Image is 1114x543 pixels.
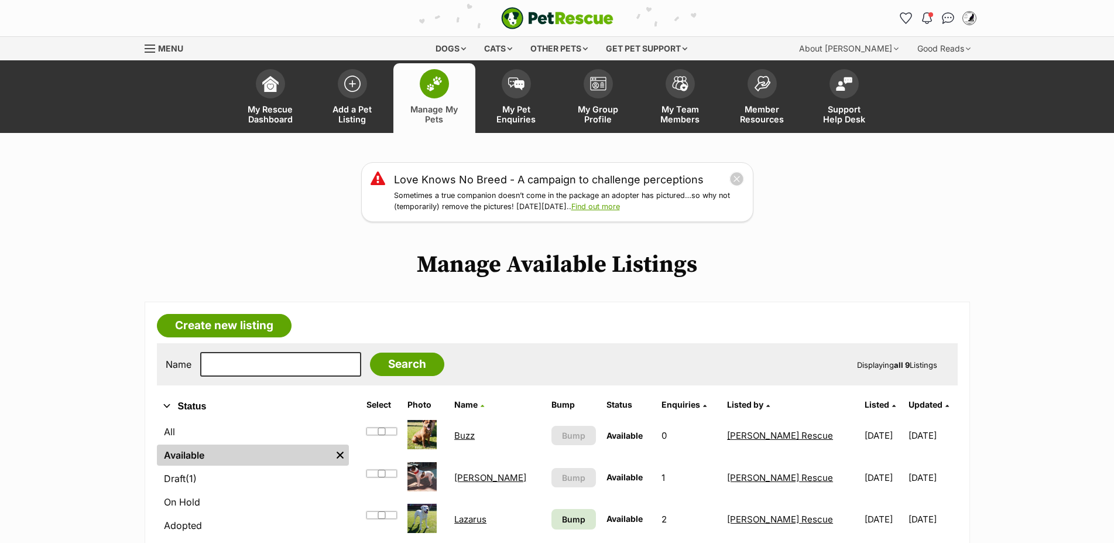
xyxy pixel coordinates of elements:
a: Name [454,399,484,409]
th: Status [602,395,656,414]
a: My Rescue Dashboard [229,63,311,133]
span: Bump [562,429,585,442]
a: Enquiries [661,399,707,409]
span: My Pet Enquiries [490,104,543,124]
a: Buzz [454,430,475,441]
td: [DATE] [860,499,907,539]
span: My Rescue Dashboard [244,104,297,124]
td: [DATE] [909,499,957,539]
input: Search [370,353,444,376]
img: Celebrity Pets Rescue profile pic [964,12,975,24]
span: My Group Profile [572,104,625,124]
span: Available [606,472,643,482]
a: [PERSON_NAME] [454,472,526,483]
a: Bump [551,509,596,530]
div: Cats [476,37,520,60]
p: Sometimes a true companion doesn’t come in the package an adopter has pictured…so why not (tempor... [394,190,744,213]
a: All [157,421,349,442]
img: notifications-46538b983faf8c2785f20acdc204bb7945ddae34d4c08c2a6579f10ce5e182be.svg [922,12,931,24]
span: Available [606,431,643,440]
img: chat-41dd97257d64d25036548639549fe6c8038ab92f7586957e7f3b1b290dea8141.svg [942,12,954,24]
a: Member Resources [721,63,803,133]
span: Displaying Listings [857,360,937,370]
a: [PERSON_NAME] Rescue [727,514,833,525]
span: Support Help Desk [818,104,870,124]
a: Menu [145,37,191,58]
button: Notifications [918,9,937,28]
img: group-profile-icon-3fa3cf56718a62981997c0bc7e787c4b2cf8bcc04b72c1350f741eb67cf2f40e.svg [590,77,606,91]
a: My Pet Enquiries [475,63,557,133]
label: Name [166,359,191,370]
a: Listed by [727,399,770,409]
span: Listed by [727,399,763,409]
a: [PERSON_NAME] Rescue [727,472,833,483]
a: Support Help Desk [803,63,885,133]
span: Bump [562,472,585,484]
a: Available [157,445,331,466]
a: Adopted [157,515,349,536]
a: Favourites [897,9,916,28]
td: 2 [657,499,721,539]
td: 0 [657,415,721,456]
a: Conversations [939,9,958,28]
th: Photo [403,395,448,414]
td: [DATE] [909,457,957,498]
img: manage-my-pets-icon-02211641906a0b7f246fdf0571729dbe1e7629f14944591b6c1af311fb30b64b.svg [426,76,443,91]
span: Add a Pet Listing [326,104,379,124]
a: Create new listing [157,314,292,337]
img: help-desk-icon-fdf02630f3aa405de69fd3d07c3f3aa587a6932b1a1747fa1d2bba05be0121f9.svg [836,77,852,91]
button: Bump [551,468,596,487]
div: Good Reads [909,37,979,60]
div: About [PERSON_NAME] [791,37,907,60]
img: logo-e224e6f780fb5917bec1dbf3a21bbac754714ae5b6737aabdf751b685950b380.svg [501,7,613,29]
a: Find out more [571,202,620,211]
span: translation missing: en.admin.listings.index.attributes.enquiries [661,399,700,409]
a: Love Knows No Breed - A campaign to challenge perceptions [394,172,704,187]
img: team-members-icon-5396bd8760b3fe7c0b43da4ab00e1e3bb1a5d9ba89233759b79545d2d3fc5d0d.svg [672,76,688,91]
span: Available [606,514,643,524]
a: Lazarus [454,514,486,525]
a: Manage My Pets [393,63,475,133]
td: [DATE] [909,415,957,456]
span: (1) [186,472,197,486]
div: Other pets [522,37,596,60]
a: My Team Members [639,63,721,133]
img: dashboard-icon-eb2f2d2d3e046f16d808141f083e7271f6b2e854fb5c12c21221c1fb7104beca.svg [262,76,279,92]
img: add-pet-listing-icon-0afa8454b4691262ce3f59096e99ab1cd57d4a30225e0717b998d2c9b9846f56.svg [344,76,361,92]
span: Bump [562,513,585,525]
button: Status [157,399,349,414]
a: My Group Profile [557,63,639,133]
span: Listed [865,399,889,409]
ul: Account quick links [897,9,979,28]
a: Listed [865,399,896,409]
td: 1 [657,457,721,498]
span: Member Resources [736,104,789,124]
td: [DATE] [860,415,907,456]
th: Select [362,395,402,414]
button: My account [960,9,979,28]
button: close [729,172,744,186]
th: Bump [547,395,601,414]
td: [DATE] [860,457,907,498]
img: member-resources-icon-8e73f808a243e03378d46382f2149f9095a855e16c252ad45f914b54edf8863c.svg [754,76,770,91]
img: pet-enquiries-icon-7e3ad2cf08bfb03b45e93fb7055b45f3efa6380592205ae92323e6603595dc1f.svg [508,77,525,90]
strong: all 9 [894,360,910,370]
button: Bump [551,426,596,445]
span: Menu [158,43,183,53]
a: Updated [909,399,949,409]
a: On Hold [157,491,349,513]
a: Add a Pet Listing [311,63,393,133]
span: Manage My Pets [408,104,461,124]
a: Draft [157,468,349,489]
div: Dogs [427,37,474,60]
a: [PERSON_NAME] Rescue [727,430,833,441]
div: Get pet support [598,37,695,60]
span: Name [454,399,478,409]
a: PetRescue [501,7,613,29]
a: Remove filter [331,445,349,466]
span: My Team Members [654,104,707,124]
span: Updated [909,399,942,409]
